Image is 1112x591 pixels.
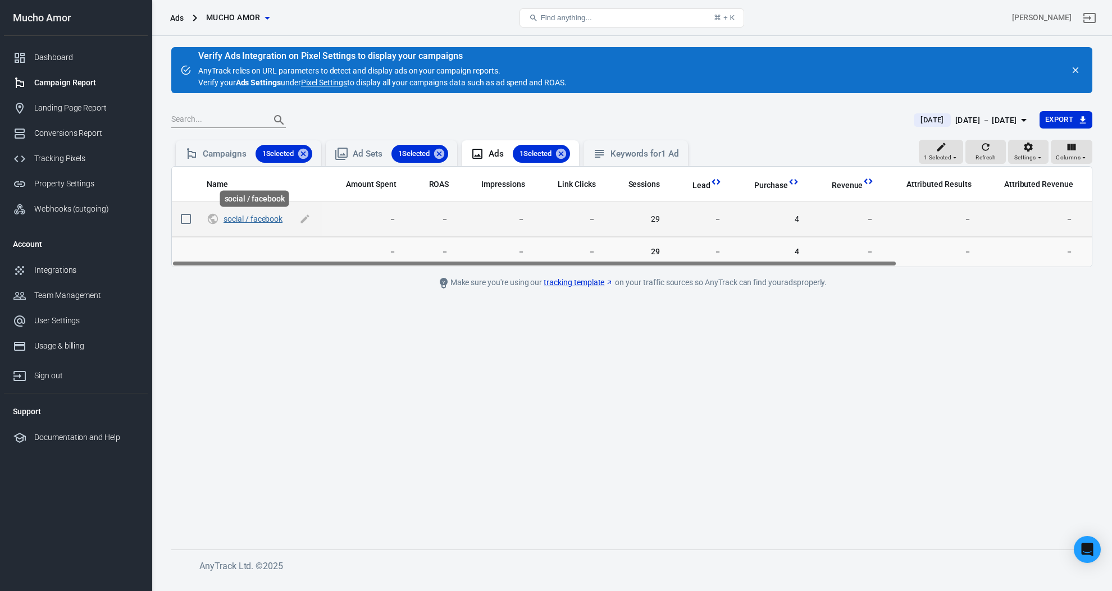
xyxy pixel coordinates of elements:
span: － [990,214,1073,225]
span: － [817,214,874,225]
span: － [543,246,596,258]
div: Ads [489,145,569,163]
span: － [678,214,722,225]
div: 1Selected [391,145,449,163]
a: Dashboard [4,45,148,70]
span: social / facebook [224,214,284,222]
span: [DATE] [916,114,948,126]
span: 4 [740,214,799,225]
span: － [817,246,874,258]
span: Total revenue calculated by AnyTrack. [817,178,863,192]
button: 1 Selected [919,140,963,164]
span: The total conversions attributed according to your ad network (Facebook, Google, etc.) [906,177,971,191]
a: Pixel Settings [301,77,347,89]
span: The estimated total amount of money you've spent on your campaign, ad set or ad during its schedule. [331,177,397,191]
div: social / facebook [220,191,289,207]
span: The number of clicks on links within the ad that led to advertiser-specified destinations [558,177,596,191]
button: Find anything...⌘ + K [519,8,744,28]
div: 1Selected [256,145,313,163]
span: － [990,246,1073,258]
div: Keywords for 1 Ad [610,148,679,160]
span: Link Clicks [558,179,596,190]
div: Conversions Report [34,127,139,139]
div: AnyTrack relies on URL parameters to detect and display ads on your campaign reports. Verify your... [198,52,567,89]
span: Sessions [628,179,660,190]
span: Name [207,179,228,190]
svg: This column is calculated from AnyTrack real-time data [863,176,874,187]
svg: UTM & Web Traffic [207,212,219,226]
span: 1 Selected [924,153,951,163]
span: The total revenue attributed according to your ad network (Facebook, Google, etc.) [990,177,1073,191]
a: Property Settings [4,171,148,196]
span: The total revenue attributed according to your ad network (Facebook, Google, etc.) [1004,177,1073,191]
span: Impressions [481,179,525,190]
svg: This column is calculated from AnyTrack real-time data [788,176,799,187]
a: Webhooks (outgoing) [4,196,148,222]
a: social / facebook [224,214,282,223]
span: － [414,214,449,225]
span: Lead [692,180,710,191]
div: Tracking Pixels [34,153,139,164]
span: Name [207,179,243,190]
span: － [331,246,397,258]
div: Integrations [34,264,139,276]
span: Settings [1014,153,1036,163]
div: Account id: yzmGGMyF [1012,12,1072,24]
div: Landing Page Report [34,102,139,114]
button: Export [1040,111,1092,129]
a: Usage & billing [4,333,148,359]
a: tracking template [544,277,613,288]
span: Amount Spent [346,179,397,190]
div: Property Settings [34,178,139,190]
h6: AnyTrack Ltd. © 2025 [199,559,1042,573]
li: Account [4,231,148,258]
span: 1 Selected [513,148,558,159]
span: The number of times your ads were on screen. [481,177,525,191]
div: [DATE] － [DATE] [955,113,1017,127]
button: Mucho Amor [202,7,274,28]
span: Revenue [832,180,863,191]
div: ⌘ + K [714,13,735,22]
svg: This column is calculated from AnyTrack real-time data [710,176,722,187]
span: Total revenue calculated by AnyTrack. [832,178,863,192]
div: Campaign Report [34,77,139,89]
span: Lead [678,180,710,191]
div: Documentation and Help [34,432,139,443]
span: Sessions [614,179,660,190]
span: － [467,246,525,258]
span: Purchase [740,180,788,191]
span: 1 Selected [391,148,437,159]
span: － [543,214,596,225]
button: Refresh [965,140,1006,164]
div: scrollable content [172,167,1092,267]
span: － [678,246,722,258]
span: Find anything... [540,13,591,22]
button: close [1068,62,1083,78]
span: ROAS [429,179,449,190]
div: 1Selected [513,145,570,163]
a: Tracking Pixels [4,146,148,171]
div: Dashboard [34,52,139,63]
a: Conversions Report [4,121,148,146]
a: Campaign Report [4,70,148,95]
span: 29 [614,214,660,225]
button: Settings [1008,140,1049,164]
div: Mucho Amor [4,13,148,23]
div: Verify Ads Integration on Pixel Settings to display your campaigns [198,51,567,62]
a: User Settings [4,308,148,333]
div: Ads [170,12,184,24]
button: [DATE][DATE] － [DATE] [905,111,1039,130]
button: Columns [1051,140,1092,164]
div: User Settings [34,315,139,327]
strong: Ads Settings [236,78,281,87]
span: The total return on ad spend [429,177,449,191]
span: The total return on ad spend [414,177,449,191]
span: The total conversions attributed according to your ad network (Facebook, Google, etc.) [892,177,971,191]
span: The number of times your ads were on screen. [467,177,525,191]
span: Columns [1056,153,1081,163]
div: Team Management [34,290,139,301]
span: － [892,246,971,258]
span: The number of clicks on links within the ad that led to advertiser-specified destinations [543,177,596,191]
span: Attributed Results [906,179,971,190]
span: Attributed Revenue [1004,179,1073,190]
